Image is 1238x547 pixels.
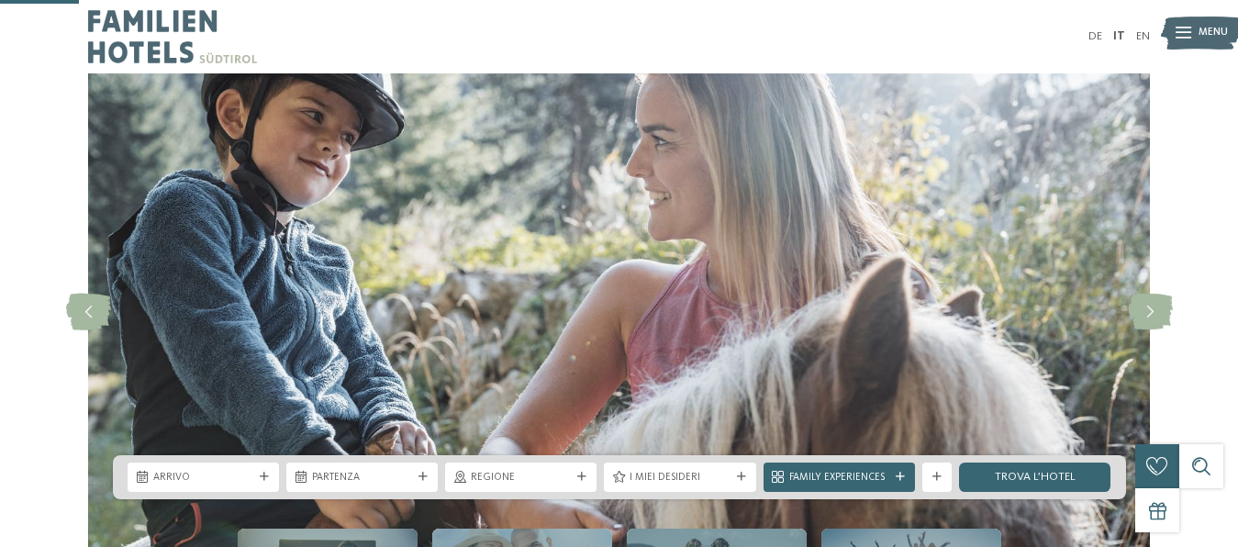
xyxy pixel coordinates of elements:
a: DE [1088,30,1102,42]
span: Arrivo [153,471,253,486]
span: Family Experiences [789,471,889,486]
a: EN [1136,30,1150,42]
a: trova l’hotel [959,463,1110,492]
a: IT [1113,30,1125,42]
span: Regione [471,471,571,486]
span: Partenza [312,471,412,486]
span: Menu [1199,26,1228,40]
span: I miei desideri [630,471,730,486]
